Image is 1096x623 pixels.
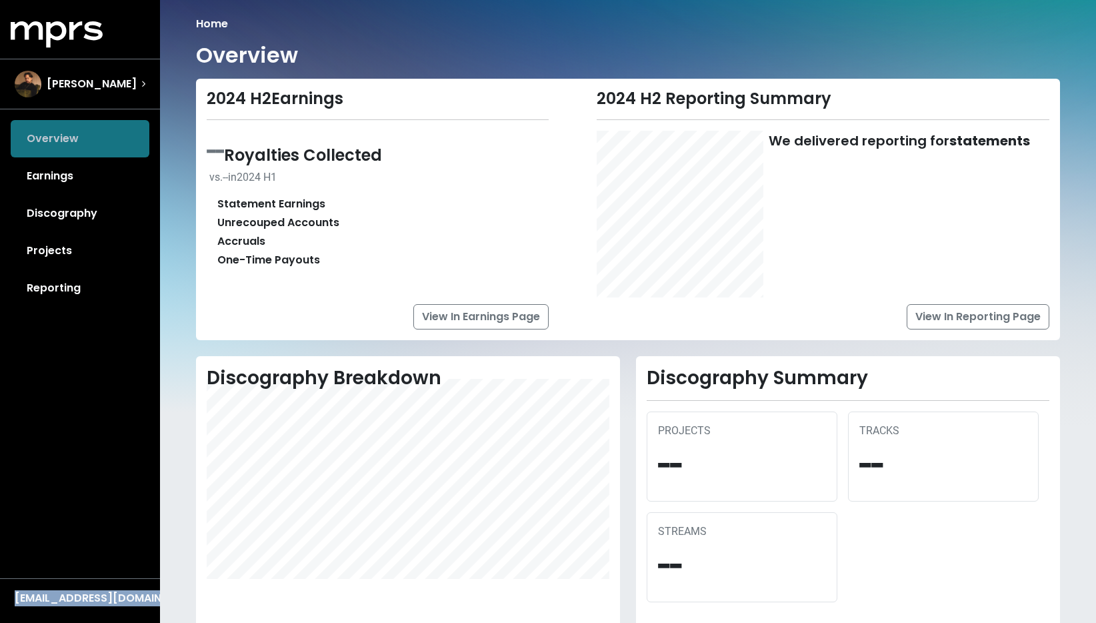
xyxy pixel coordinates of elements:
[196,16,228,32] li: Home
[658,540,826,591] div: --
[224,144,382,166] span: Royalties Collected
[47,76,137,92] span: [PERSON_NAME]
[647,367,1049,390] h2: Discography Summary
[207,131,224,169] span: --
[949,131,1030,150] b: statements
[11,269,149,307] a: Reporting
[196,16,1060,32] nav: breadcrumb
[15,71,41,97] img: The selected account / producer
[11,590,149,607] button: [EMAIL_ADDRESS][DOMAIN_NAME]
[217,233,265,249] div: Accruals
[207,89,549,109] div: 2024 H2 Earnings
[658,524,826,540] div: STREAMS
[859,439,1027,490] div: --
[11,26,103,41] a: mprs logo
[217,252,320,268] div: One-Time Payouts
[769,131,1030,151] div: We delivered reporting for
[907,304,1049,330] a: View In Reporting Page
[11,195,149,232] a: Discography
[217,196,325,212] div: Statement Earnings
[217,215,339,231] div: Unrecouped Accounts
[11,232,149,269] a: Projects
[658,439,826,490] div: --
[15,590,145,606] div: [EMAIL_ADDRESS][DOMAIN_NAME]
[196,43,298,68] h1: Overview
[597,89,1049,109] div: 2024 H2 Reporting Summary
[11,157,149,195] a: Earnings
[658,423,826,439] div: PROJECTS
[207,367,609,390] h2: Discography Breakdown
[413,304,549,330] a: View In Earnings Page
[209,169,549,185] div: vs. -- in 2024 H1
[859,423,1027,439] div: TRACKS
